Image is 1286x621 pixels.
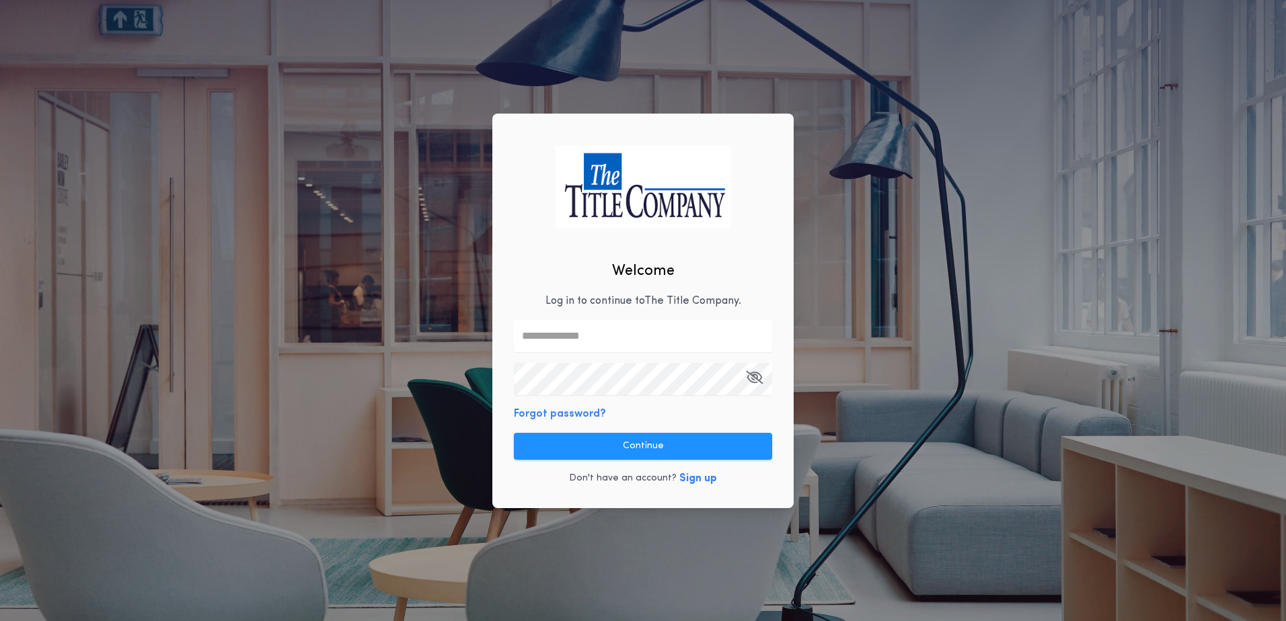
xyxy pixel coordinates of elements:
p: Log in to continue to The Title Company . [545,293,741,309]
button: Continue [514,433,772,460]
img: logo [555,145,731,228]
button: Sign up [679,470,717,487]
button: Forgot password? [514,406,606,422]
p: Don't have an account? [569,472,677,485]
h2: Welcome [612,260,675,282]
